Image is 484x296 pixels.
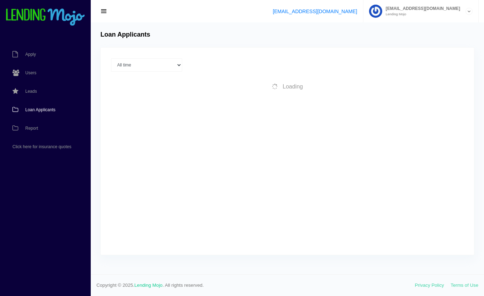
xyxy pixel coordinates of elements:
[369,5,382,18] img: Profile image
[382,6,460,11] span: [EMAIL_ADDRESS][DOMAIN_NAME]
[96,282,415,289] span: Copyright © 2025. . All rights reserved.
[25,71,36,75] span: Users
[25,52,36,56] span: Apply
[12,145,71,149] span: Click here for insurance quotes
[283,84,303,90] span: Loading
[25,89,37,93] span: Leads
[5,9,85,26] img: logo-small.png
[451,282,478,288] a: Terms of Use
[415,282,444,288] a: Privacy Policy
[135,282,163,288] a: Lending Mojo
[100,31,150,39] h4: Loan Applicants
[273,9,357,14] a: [EMAIL_ADDRESS][DOMAIN_NAME]
[25,126,38,130] span: Report
[382,12,460,16] small: Lending Mojo
[25,108,56,112] span: Loan Applicants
